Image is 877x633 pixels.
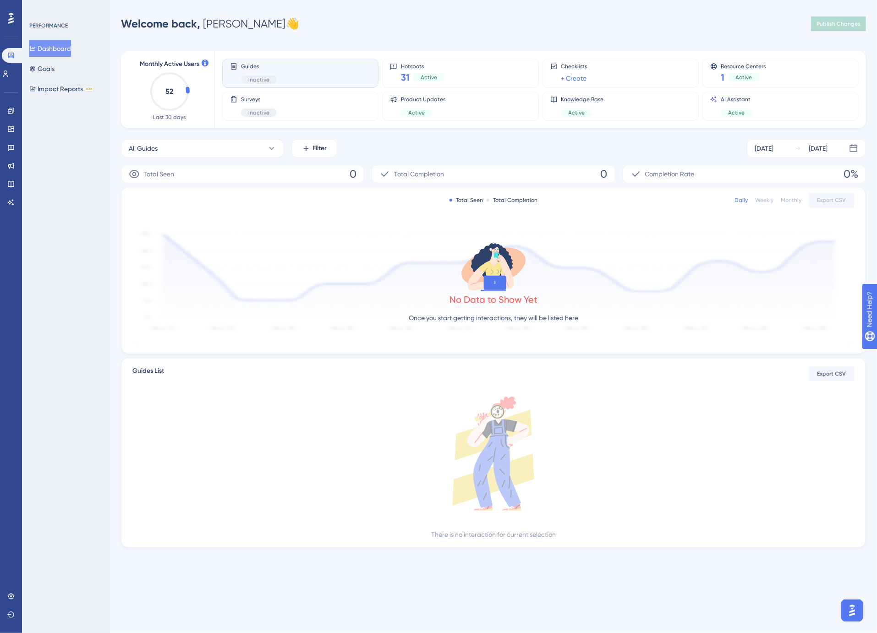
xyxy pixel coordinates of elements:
span: Export CSV [817,370,846,377]
div: [DATE] [809,143,828,154]
div: Weekly [755,196,773,204]
div: PERFORMANCE [29,22,68,29]
div: There is no interaction for current selection [431,529,556,540]
span: Active [408,109,425,116]
span: Total Seen [143,169,174,180]
text: 52 [166,87,174,96]
span: Export CSV [817,196,846,204]
div: Total Seen [449,196,483,204]
button: All Guides [121,139,284,158]
span: Product Updates [401,96,445,103]
button: Publish Changes [811,16,866,31]
span: Checklists [561,63,587,70]
span: Completion Rate [645,169,695,180]
span: Active [729,109,745,116]
div: BETA [85,87,93,91]
span: Guides [241,63,277,70]
iframe: UserGuiding AI Assistant Launcher [839,597,866,624]
span: Surveys [241,96,277,103]
span: Total Completion [394,169,444,180]
div: [DATE] [755,143,773,154]
div: Daily [734,196,748,204]
button: Dashboard [29,40,71,57]
span: Inactive [248,109,269,116]
span: Hotspots [401,63,444,69]
div: Monthly [781,196,801,204]
button: Impact ReportsBETA [29,81,93,97]
span: Monthly Active Users [140,59,199,70]
span: 0% [844,167,858,181]
span: Last 30 days [153,114,186,121]
p: Once you start getting interactions, they will be listed here [409,312,578,323]
button: Export CSV [809,366,855,381]
span: AI Assistant [721,96,752,103]
span: Resource Centers [721,63,766,69]
div: Total Completion [487,196,537,204]
span: Knowledge Base [561,96,604,103]
span: Publish Changes [817,20,861,27]
span: 0 [601,167,608,181]
span: Inactive [248,76,269,83]
div: No Data to Show Yet [449,293,537,306]
span: 31 [401,71,410,84]
span: All Guides [129,143,158,154]
button: Export CSV [809,193,855,207]
button: Filter [291,139,337,158]
span: Active [736,74,752,81]
span: Active [569,109,585,116]
span: Welcome back, [121,17,200,30]
span: 0 [350,167,356,181]
span: Filter [313,143,327,154]
span: Guides List [132,366,164,382]
a: + Create [561,73,587,84]
span: 1 [721,71,725,84]
button: Goals [29,60,55,77]
span: Need Help? [22,2,57,13]
span: Active [421,74,437,81]
div: [PERSON_NAME] 👋 [121,16,299,31]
